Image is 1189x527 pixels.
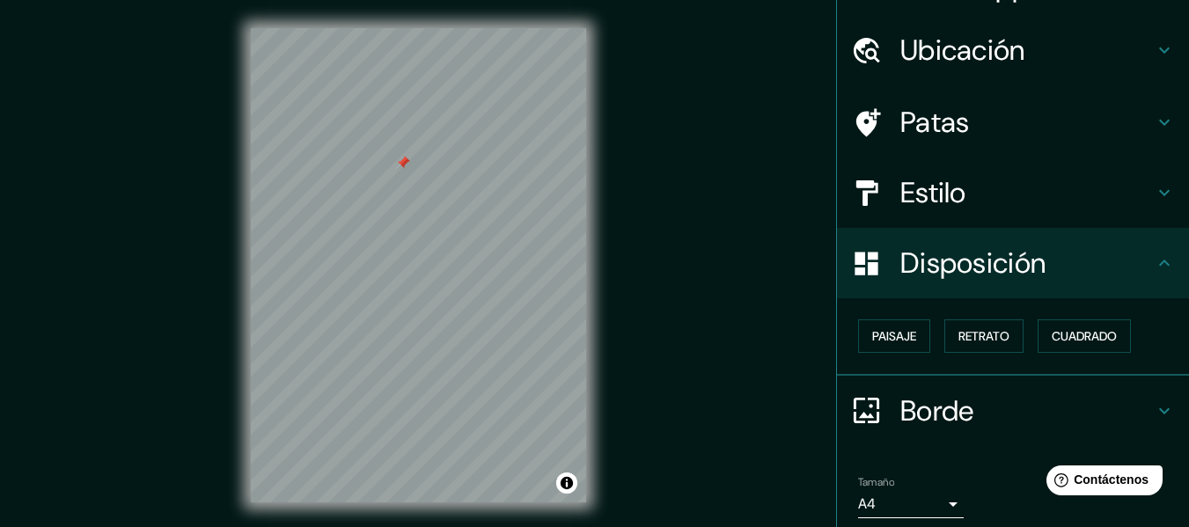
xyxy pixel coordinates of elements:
font: A4 [858,494,876,513]
div: Ubicación [837,15,1189,85]
button: Retrato [944,319,1024,353]
div: Estilo [837,157,1189,228]
font: Borde [900,392,974,429]
font: Paisaje [872,328,916,344]
font: Retrato [958,328,1009,344]
div: Disposición [837,228,1189,298]
canvas: Mapa [251,28,586,502]
button: Activar o desactivar atribución [556,472,577,494]
div: Borde [837,376,1189,446]
div: Patas [837,87,1189,157]
div: A4 [858,490,964,518]
font: Cuadrado [1052,328,1117,344]
font: Disposición [900,245,1046,282]
font: Ubicación [900,32,1025,69]
font: Estilo [900,174,966,211]
font: Patas [900,104,970,141]
iframe: Lanzador de widgets de ayuda [1032,458,1170,508]
button: Cuadrado [1038,319,1131,353]
font: Tamaño [858,475,894,489]
button: Paisaje [858,319,930,353]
